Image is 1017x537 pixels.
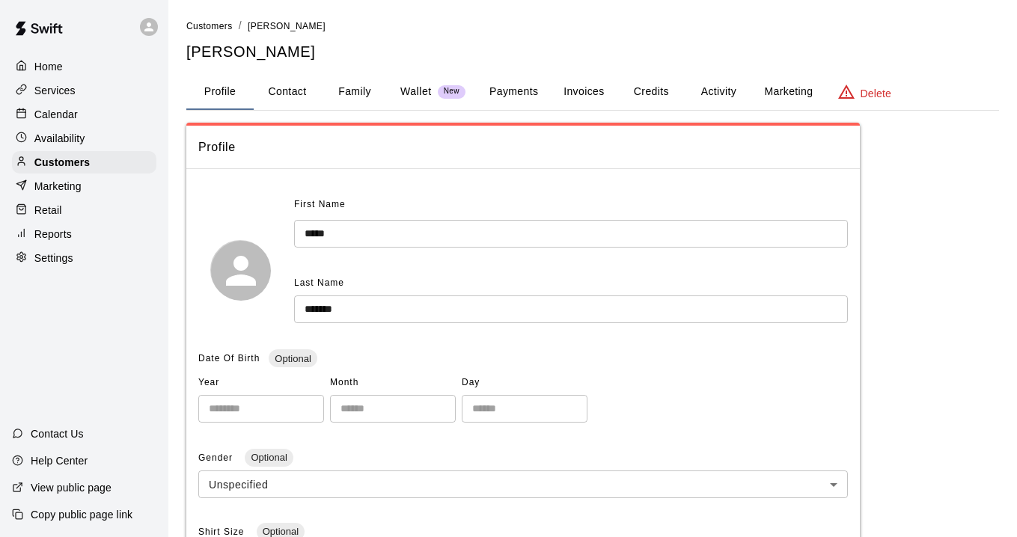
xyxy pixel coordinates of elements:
p: Availability [34,131,85,146]
span: Customers [186,21,233,31]
button: Contact [254,74,321,110]
a: Customers [186,19,233,31]
button: Invoices [550,74,617,110]
a: Home [12,55,156,78]
span: Optional [257,526,305,537]
a: Marketing [12,175,156,197]
p: Contact Us [31,426,84,441]
p: Help Center [31,453,88,468]
p: Marketing [34,179,82,194]
button: Family [321,74,388,110]
nav: breadcrumb [186,18,999,34]
span: Year [198,371,324,395]
span: [PERSON_NAME] [248,21,326,31]
button: Credits [617,74,685,110]
span: New [438,87,465,96]
a: Reports [12,223,156,245]
span: Profile [198,138,848,157]
a: Calendar [12,103,156,126]
span: Shirt Size [198,527,248,537]
p: Customers [34,155,90,170]
p: Copy public page link [31,507,132,522]
button: Marketing [752,74,825,110]
a: Customers [12,151,156,174]
span: First Name [294,193,346,217]
p: Settings [34,251,73,266]
span: Date Of Birth [198,353,260,363]
p: Services [34,83,76,98]
span: Month [330,371,456,395]
p: Calendar [34,107,78,122]
a: Settings [12,247,156,269]
span: Optional [245,452,293,463]
p: Reports [34,227,72,242]
a: Retail [12,199,156,221]
a: Services [12,79,156,102]
div: basic tabs example [186,74,999,110]
h5: [PERSON_NAME] [186,42,999,62]
p: Retail [34,203,62,218]
li: / [239,18,242,34]
span: Gender [198,452,236,463]
div: Unspecified [198,470,848,498]
p: Delete [861,86,891,101]
p: Home [34,59,63,74]
p: View public page [31,480,112,495]
button: Activity [685,74,752,110]
p: Wallet [400,84,432,99]
a: Availability [12,127,156,150]
span: Optional [269,353,317,364]
span: Day [462,371,587,395]
button: Payments [477,74,550,110]
span: Last Name [294,277,344,288]
button: Profile [186,74,254,110]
